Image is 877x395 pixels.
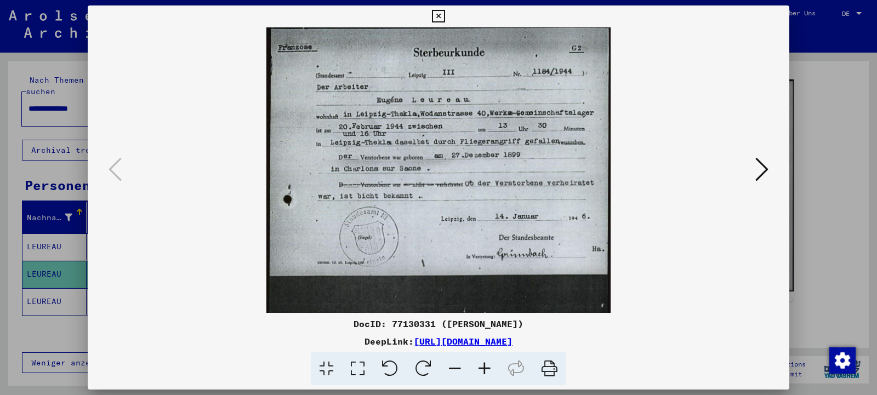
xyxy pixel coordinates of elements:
div: DocID: 77130331 ([PERSON_NAME]) [88,317,789,330]
div: DeepLink: [88,335,789,348]
img: Zustimmung ändern [829,347,856,374]
div: Zustimmung ändern [829,347,855,373]
a: [URL][DOMAIN_NAME] [414,336,512,347]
